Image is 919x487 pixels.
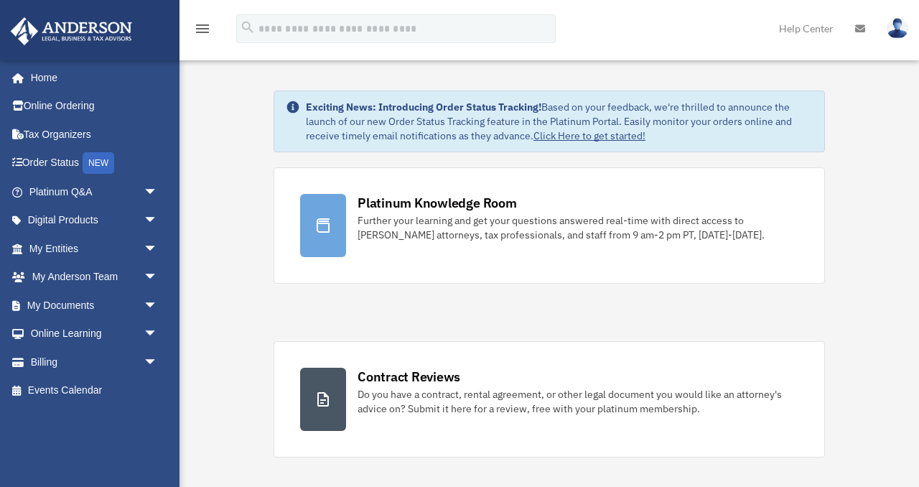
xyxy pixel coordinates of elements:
[10,234,179,263] a: My Entitiesarrow_drop_down
[10,177,179,206] a: Platinum Q&Aarrow_drop_down
[358,213,798,242] div: Further your learning and get your questions answered real-time with direct access to [PERSON_NAM...
[194,20,211,37] i: menu
[6,17,136,45] img: Anderson Advisors Platinum Portal
[144,234,172,264] span: arrow_drop_down
[10,348,179,376] a: Billingarrow_drop_down
[533,129,645,142] a: Click Here to get started!
[358,194,517,212] div: Platinum Knowledge Room
[10,92,179,121] a: Online Ordering
[144,263,172,292] span: arrow_drop_down
[10,206,179,235] a: Digital Productsarrow_drop_down
[144,177,172,207] span: arrow_drop_down
[83,152,114,174] div: NEW
[10,149,179,178] a: Order StatusNEW
[274,341,825,458] a: Contract Reviews Do you have a contract, rental agreement, or other legal document you would like...
[274,167,825,284] a: Platinum Knowledge Room Further your learning and get your questions answered real-time with dire...
[194,25,211,37] a: menu
[10,320,179,348] a: Online Learningarrow_drop_down
[144,291,172,320] span: arrow_drop_down
[144,348,172,377] span: arrow_drop_down
[10,376,179,405] a: Events Calendar
[144,320,172,349] span: arrow_drop_down
[358,387,798,416] div: Do you have a contract, rental agreement, or other legal document you would like an attorney's ad...
[240,19,256,35] i: search
[144,206,172,236] span: arrow_drop_down
[358,368,460,386] div: Contract Reviews
[10,263,179,292] a: My Anderson Teamarrow_drop_down
[306,100,813,143] div: Based on your feedback, we're thrilled to announce the launch of our new Order Status Tracking fe...
[306,101,541,113] strong: Exciting News: Introducing Order Status Tracking!
[887,18,908,39] img: User Pic
[10,291,179,320] a: My Documentsarrow_drop_down
[10,63,172,92] a: Home
[10,120,179,149] a: Tax Organizers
